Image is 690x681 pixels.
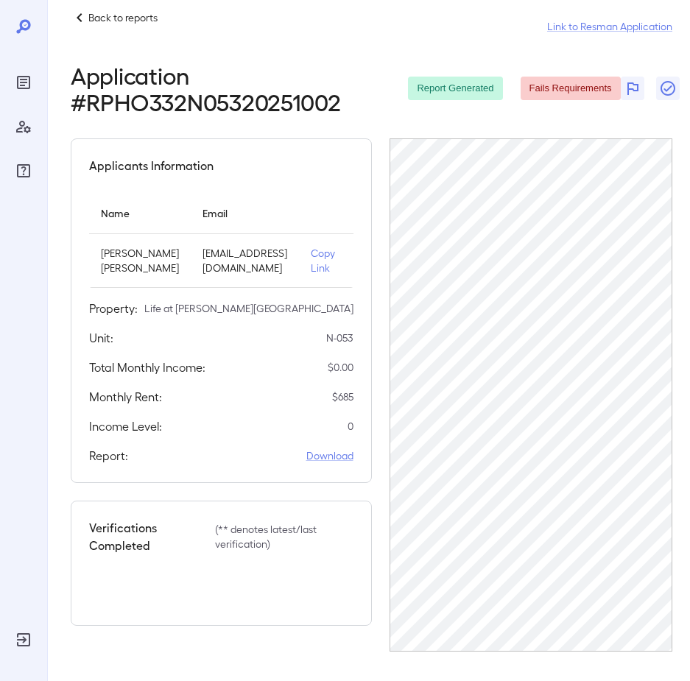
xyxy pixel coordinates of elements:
p: Back to reports [88,10,158,25]
h2: Application # RPHO332N05320251002 [71,62,390,115]
h5: Unit: [89,329,113,347]
p: N-053 [326,331,353,345]
h5: Total Monthly Income: [89,359,205,376]
a: Download [306,448,353,463]
div: Manage Users [12,115,35,138]
div: FAQ [12,159,35,183]
p: Copy Link [311,246,335,275]
p: [EMAIL_ADDRESS][DOMAIN_NAME] [203,246,287,275]
span: Report Generated [408,82,502,96]
table: simple table [89,192,404,288]
button: Flag Report [621,77,644,100]
button: Close Report [656,77,680,100]
p: 0 [348,419,353,434]
h5: Monthly Rent: [89,388,162,406]
h5: Property: [89,300,138,317]
a: Link to Resman Application [547,19,672,34]
p: $ 0.00 [328,360,353,375]
th: Name [89,192,191,234]
h5: Verifications Completed [89,519,203,554]
div: Log Out [12,628,35,652]
div: Reports [12,71,35,94]
h5: Report: [89,447,128,465]
p: [PERSON_NAME] [PERSON_NAME] [101,246,179,275]
h5: Income Level: [89,417,162,435]
span: Fails Requirements [521,82,621,96]
th: Email [191,192,299,234]
p: $ 685 [332,389,353,404]
h5: Applicants Information [89,157,214,174]
p: (** denotes latest/last verification) [215,522,353,551]
p: Life at [PERSON_NAME][GEOGRAPHIC_DATA] [144,301,353,316]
